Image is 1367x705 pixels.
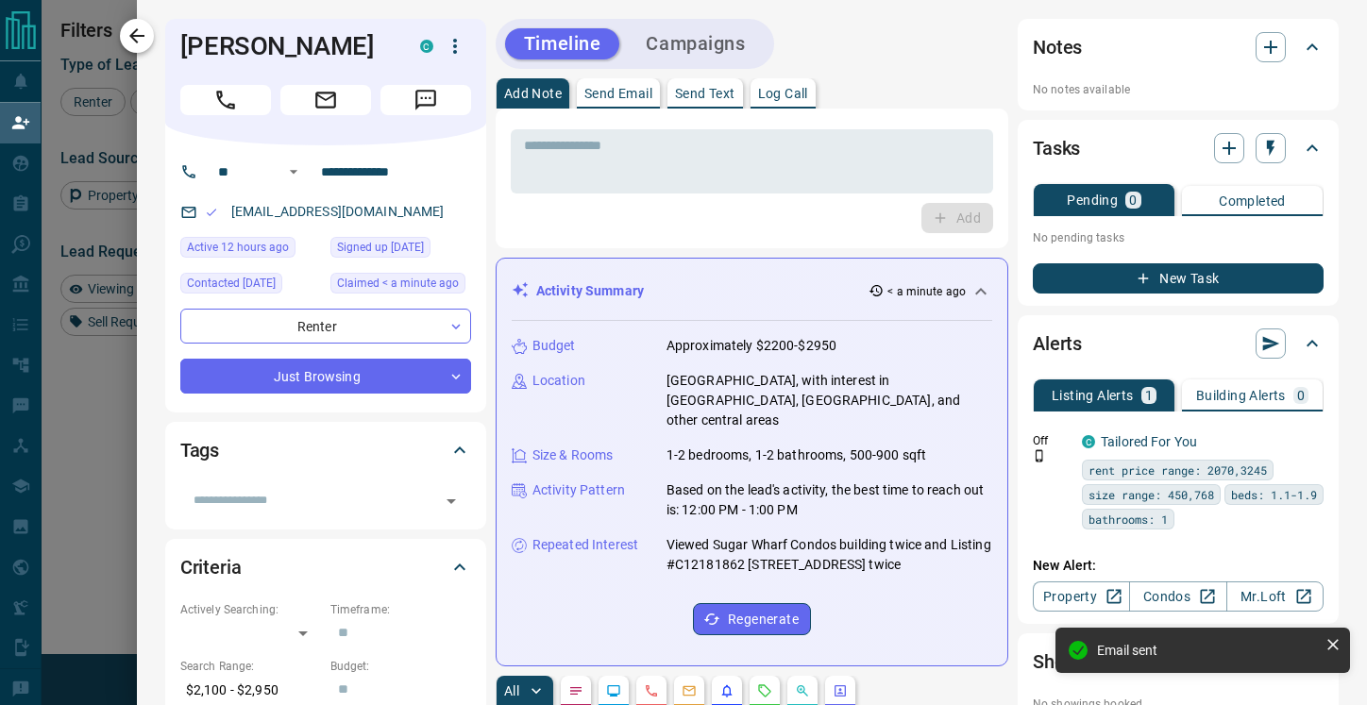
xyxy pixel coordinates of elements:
[627,28,764,59] button: Campaigns
[1226,581,1324,612] a: Mr.Loft
[280,85,371,115] span: Email
[505,28,620,59] button: Timeline
[1129,581,1226,612] a: Condos
[187,238,289,257] span: Active 12 hours ago
[532,371,585,391] p: Location
[330,658,471,675] p: Budget:
[757,683,772,698] svg: Requests
[180,552,242,582] h2: Criteria
[330,273,471,299] div: Wed Sep 17 2025
[438,488,464,514] button: Open
[1033,25,1324,70] div: Notes
[606,683,621,698] svg: Lead Browsing Activity
[1033,81,1324,98] p: No notes available
[795,683,810,698] svg: Opportunities
[1145,389,1153,402] p: 1
[180,359,471,394] div: Just Browsing
[887,283,966,300] p: < a minute ago
[180,428,471,473] div: Tags
[187,274,276,293] span: Contacted [DATE]
[667,371,992,430] p: [GEOGRAPHIC_DATA], with interest in [GEOGRAPHIC_DATA], [GEOGRAPHIC_DATA], and other central areas
[180,273,321,299] div: Tue Sep 20 2022
[504,87,562,100] p: Add Note
[532,445,614,465] p: Size & Rooms
[568,683,583,698] svg: Notes
[1067,193,1118,207] p: Pending
[512,274,992,309] div: Activity Summary< a minute ago
[719,683,734,698] svg: Listing Alerts
[330,237,471,263] div: Sun Sep 18 2022
[675,87,735,100] p: Send Text
[1033,646,1113,677] h2: Showings
[532,535,638,555] p: Repeated Interest
[1082,435,1095,448] div: condos.ca
[1033,449,1046,462] svg: Push Notification Only
[180,545,471,590] div: Criteria
[337,238,424,257] span: Signed up [DATE]
[1033,126,1324,171] div: Tasks
[180,309,471,344] div: Renter
[180,658,321,675] p: Search Range:
[180,237,321,263] div: Tue Sep 16 2025
[667,535,992,575] p: Viewed Sugar Wharf Condos building twice and Listing #C12181862 [STREET_ADDRESS] twice
[1033,556,1324,576] p: New Alert:
[532,480,625,500] p: Activity Pattern
[1033,639,1324,684] div: Showings
[1052,389,1134,402] p: Listing Alerts
[1097,643,1318,658] div: Email sent
[180,601,321,618] p: Actively Searching:
[180,435,219,465] h2: Tags
[420,40,433,53] div: condos.ca
[1033,432,1071,449] p: Off
[337,274,459,293] span: Claimed < a minute ago
[667,480,992,520] p: Based on the lead's activity, the best time to reach out is: 12:00 PM - 1:00 PM
[1297,389,1305,402] p: 0
[1089,461,1267,479] span: rent price range: 2070,3245
[205,206,218,219] svg: Email Valid
[536,281,644,301] p: Activity Summary
[1219,194,1286,208] p: Completed
[1089,510,1168,529] span: bathrooms: 1
[180,85,271,115] span: Call
[1129,193,1137,207] p: 0
[644,683,659,698] svg: Calls
[682,683,697,698] svg: Emails
[1033,224,1324,252] p: No pending tasks
[1231,485,1317,504] span: beds: 1.1-1.9
[330,601,471,618] p: Timeframe:
[758,87,808,100] p: Log Call
[1033,32,1082,62] h2: Notes
[1089,485,1214,504] span: size range: 450,768
[532,336,576,356] p: Budget
[667,445,926,465] p: 1-2 bedrooms, 1-2 bathrooms, 500-900 sqft
[1101,434,1197,449] a: Tailored For You
[1033,133,1080,163] h2: Tasks
[180,31,392,61] h1: [PERSON_NAME]
[693,603,811,635] button: Regenerate
[231,204,445,219] a: [EMAIL_ADDRESS][DOMAIN_NAME]
[1196,389,1286,402] p: Building Alerts
[504,684,519,697] p: All
[584,87,652,100] p: Send Email
[1033,321,1324,366] div: Alerts
[282,160,305,183] button: Open
[1033,328,1082,359] h2: Alerts
[833,683,848,698] svg: Agent Actions
[1033,581,1130,612] a: Property
[380,85,471,115] span: Message
[667,336,836,356] p: Approximately $2200-$2950
[1033,263,1324,294] button: New Task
